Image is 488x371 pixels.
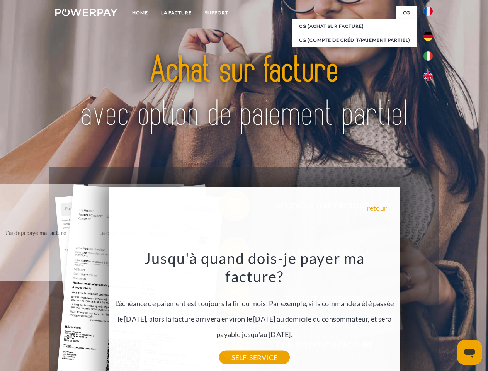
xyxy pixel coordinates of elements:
[423,7,433,16] img: fr
[198,6,235,20] a: Support
[155,6,198,20] a: LA FACTURE
[74,37,414,148] img: title-powerpay_fr.svg
[292,19,417,33] a: CG (achat sur facture)
[367,204,387,211] a: retour
[292,33,417,47] a: CG (Compte de crédit/paiement partiel)
[457,340,482,365] iframe: Bouton de lancement de la fenêtre de messagerie
[113,249,395,357] div: L'échéance de paiement est toujours la fin du mois. Par exemple, si la commande a été passée le [...
[423,32,433,41] img: de
[423,51,433,61] img: it
[219,351,290,364] a: SELF-SERVICE
[113,249,395,286] h3: Jusqu'à quand dois-je payer ma facture?
[423,71,433,81] img: en
[396,6,417,20] a: CG
[92,227,179,238] div: La commande a été renvoyée
[126,6,155,20] a: Home
[55,9,117,16] img: logo-powerpay-white.svg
